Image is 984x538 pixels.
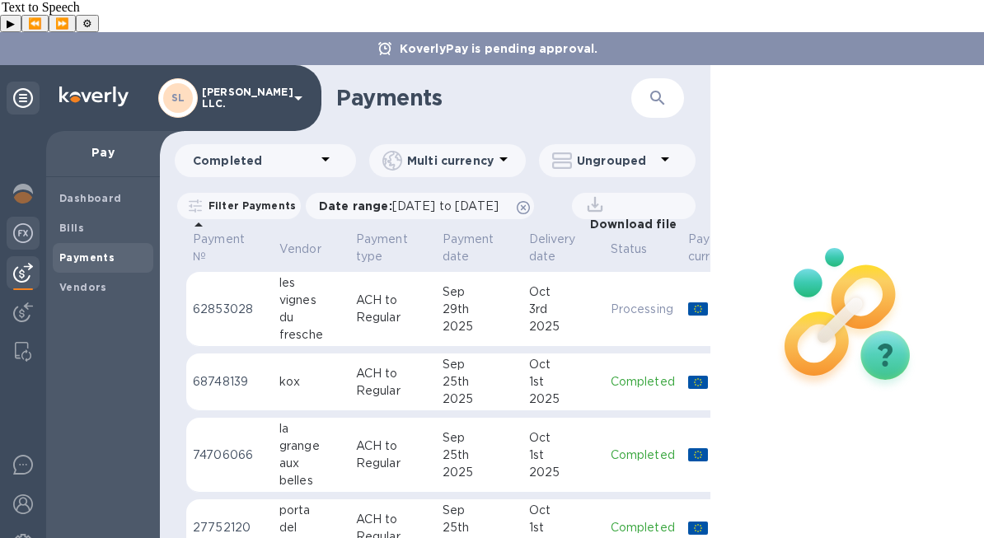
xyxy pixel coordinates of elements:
div: grange [279,437,343,455]
span: Payment date [443,231,516,265]
p: 74706066 [193,447,266,464]
span: Vendor [279,241,343,258]
span: Payment type [356,231,429,265]
div: Oct [529,502,597,519]
div: Sep [443,502,516,519]
b: Bills [59,222,84,234]
div: Sep [443,429,516,447]
p: Multi currency [407,152,494,169]
div: 29th [443,301,516,318]
p: 27752120 [193,519,266,536]
p: Download file [583,216,677,232]
p: Completed [611,447,675,464]
img: Foreign exchange [13,223,33,243]
div: du [279,309,343,326]
div: 25th [443,519,516,536]
p: Vendor [279,241,321,258]
div: 1st [529,447,597,464]
p: Payee currency [688,231,738,265]
div: les [279,274,343,292]
div: 3rd [529,301,597,318]
div: porta [279,502,343,519]
div: 2025 [443,318,516,335]
p: KoverlyPay is pending approval. [391,40,607,57]
div: belles [279,472,343,489]
span: Payee currency [688,231,759,265]
p: ACH to Regular [356,437,429,472]
div: 25th [443,373,516,391]
div: 2025 [529,464,597,481]
p: Completed [611,373,675,391]
p: ACH to Regular [356,365,429,400]
div: del [279,519,343,536]
p: Status [611,241,648,258]
b: Payments [59,251,115,264]
span: Delivery date [529,231,597,265]
p: 62853028 [193,301,266,318]
div: 2025 [529,391,597,408]
div: 2025 [529,318,597,335]
div: Unpin categories [7,82,40,115]
div: 25th [443,447,516,464]
p: Payment type [356,231,408,265]
div: kox [279,373,343,391]
b: Vendors [59,281,107,293]
div: Sep [443,356,516,373]
p: Processing [611,301,675,318]
div: aux [279,455,343,472]
b: SL [171,91,185,104]
p: Payment № [193,231,245,265]
div: 1st [529,519,597,536]
p: 68748139 [193,373,266,391]
p: [PERSON_NAME] LLC. [202,87,284,110]
button: Settings [76,15,99,32]
div: 2025 [443,464,516,481]
p: Delivery date [529,231,576,265]
span: [DATE] to [DATE] [392,199,499,213]
div: Oct [529,356,597,373]
div: fresche [279,326,343,344]
div: 2025 [443,391,516,408]
span: Status [611,241,669,258]
div: la [279,420,343,437]
button: Forward [49,15,76,32]
div: Date range:[DATE] to [DATE] [306,193,534,219]
p: Completed [193,152,316,169]
div: Sep [443,283,516,301]
p: Completed [611,519,675,536]
p: Payment date [443,231,494,265]
b: Dashboard [59,192,122,204]
p: Pay [59,144,147,161]
span: Payment № [193,231,266,265]
p: Date range : [319,198,507,214]
img: Logo [59,87,129,106]
p: Ungrouped [577,152,655,169]
p: Filter Payments [202,199,296,213]
div: Oct [529,429,597,447]
div: 1st [529,373,597,391]
p: ACH to Regular [356,292,429,326]
div: Oct [529,283,597,301]
div: vignes [279,292,343,309]
button: Previous [21,15,49,32]
h1: Payments [336,85,631,111]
